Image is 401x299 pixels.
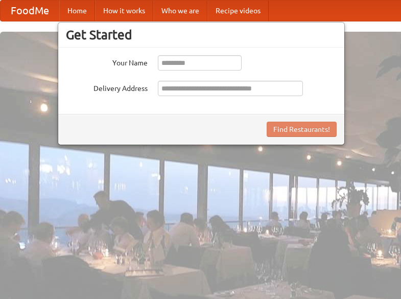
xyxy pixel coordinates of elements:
[1,1,59,21] a: FoodMe
[66,27,337,42] h3: Get Started
[66,81,148,94] label: Delivery Address
[207,1,269,21] a: Recipe videos
[66,55,148,68] label: Your Name
[95,1,153,21] a: How it works
[153,1,207,21] a: Who we are
[59,1,95,21] a: Home
[267,122,337,137] button: Find Restaurants!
